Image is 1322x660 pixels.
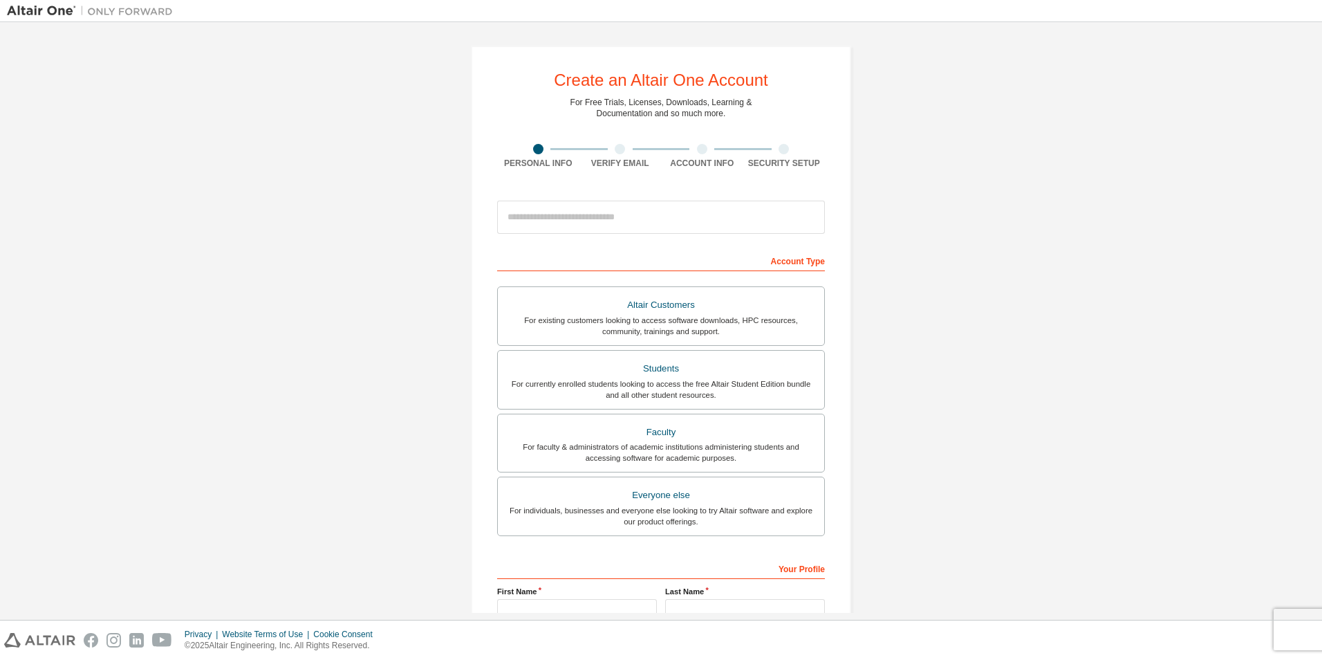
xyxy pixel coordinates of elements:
p: © 2025 Altair Engineering, Inc. All Rights Reserved. [185,640,381,652]
img: facebook.svg [84,633,98,648]
div: Security Setup [743,158,826,169]
div: Students [506,359,816,378]
div: Account Info [661,158,743,169]
div: For currently enrolled students looking to access the free Altair Student Edition bundle and all ... [506,378,816,401]
div: Your Profile [497,557,825,579]
img: linkedin.svg [129,633,144,648]
div: Account Type [497,249,825,271]
img: Altair One [7,4,180,18]
label: Last Name [665,586,825,597]
div: Verify Email [579,158,662,169]
div: Privacy [185,629,222,640]
img: youtube.svg [152,633,172,648]
div: For faculty & administrators of academic institutions administering students and accessing softwa... [506,441,816,464]
div: For existing customers looking to access software downloads, HPC resources, community, trainings ... [506,315,816,337]
div: Create an Altair One Account [554,72,768,89]
img: instagram.svg [106,633,121,648]
label: First Name [497,586,657,597]
div: Everyone else [506,486,816,505]
div: Faculty [506,423,816,442]
div: Website Terms of Use [222,629,313,640]
div: For Free Trials, Licenses, Downloads, Learning & Documentation and so much more. [570,97,752,119]
div: Altair Customers [506,295,816,315]
div: For individuals, businesses and everyone else looking to try Altair software and explore our prod... [506,505,816,527]
div: Cookie Consent [313,629,380,640]
img: altair_logo.svg [4,633,75,648]
div: Personal Info [497,158,579,169]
